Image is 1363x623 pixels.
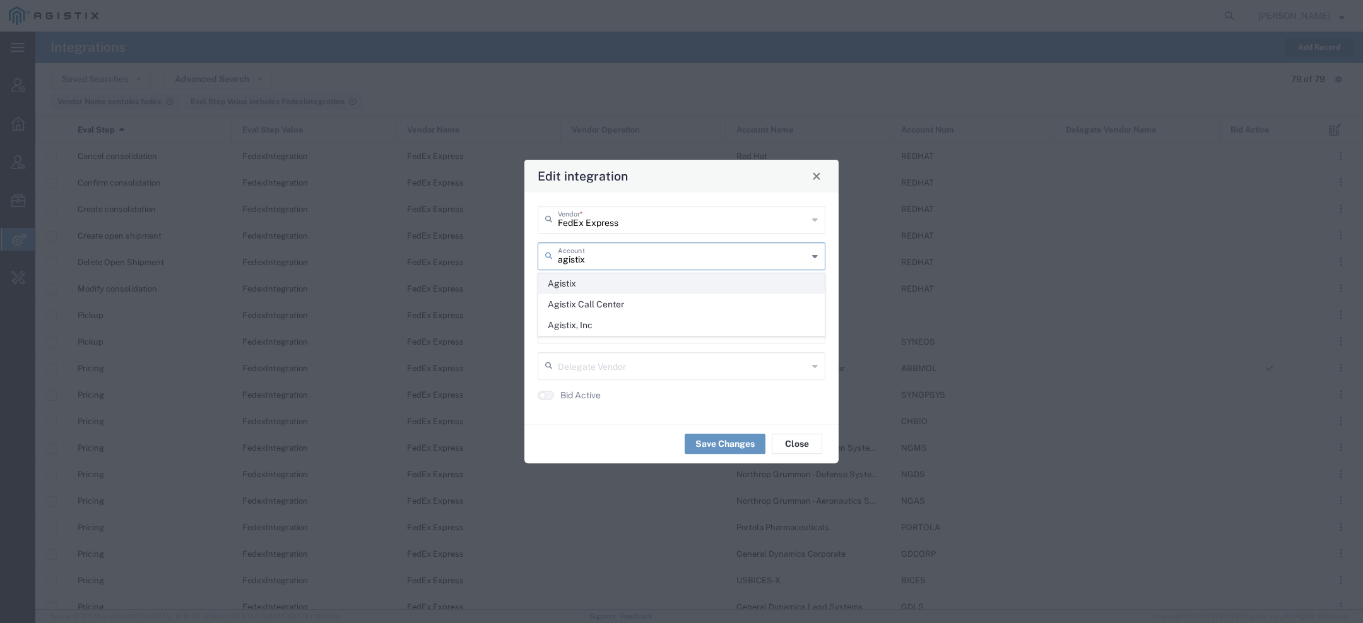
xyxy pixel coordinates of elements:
span: Agistix Call Center [539,295,824,314]
label: Bid Active [560,389,601,402]
h4: Edit integration [538,167,628,185]
button: Close [808,167,825,185]
span: Agistix, Inc [539,316,824,335]
span: Agistix [539,274,824,294]
button: Close [772,434,822,454]
button: Save Changes [685,434,765,454]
